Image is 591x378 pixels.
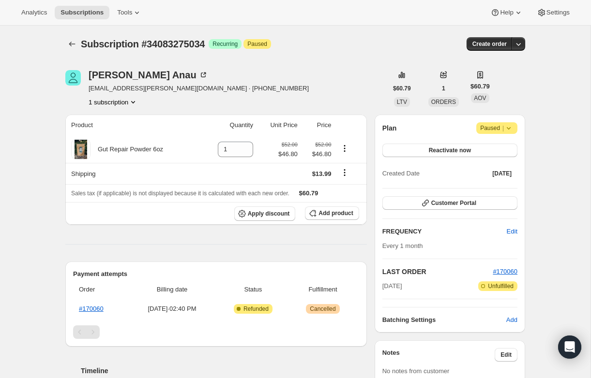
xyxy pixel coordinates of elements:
button: Edit [495,348,517,362]
button: Customer Portal [382,196,517,210]
span: Sales tax (if applicable) is not displayed because it is calculated with each new order. [71,190,289,197]
span: No notes from customer [382,367,450,375]
h2: Payment attempts [73,269,359,279]
span: Recurring [212,40,238,48]
span: [EMAIL_ADDRESS][PERSON_NAME][DOMAIN_NAME] · [PHONE_NUMBER] [89,84,309,93]
span: LTV [397,99,407,105]
th: Shipping [65,163,201,184]
span: [DATE] · 02:40 PM [131,304,214,314]
small: $52.00 [282,142,298,147]
span: Add product [318,209,353,217]
button: Tools [111,6,148,19]
div: Open Intercom Messenger [558,335,581,359]
span: ORDERS [431,99,456,105]
h2: Plan [382,123,397,133]
button: Create order [467,37,513,51]
span: Create order [472,40,507,48]
span: Edit [500,351,512,359]
span: Paused [480,123,514,133]
span: Add [506,315,517,325]
span: Cancelled [310,305,335,313]
a: #170060 [79,305,104,312]
h2: FREQUENCY [382,227,507,236]
span: $60.79 [470,82,490,91]
h6: Batching Settings [382,315,506,325]
span: Subscriptions [61,9,104,16]
button: Subscriptions [65,37,79,51]
button: Edit [501,224,523,239]
span: [DATE] [492,170,512,177]
button: Product actions [89,97,138,107]
span: $60.79 [299,189,318,197]
span: | [502,124,504,132]
span: $60.79 [393,85,411,92]
span: Reactivate now [429,146,471,154]
span: $46.80 [278,149,298,159]
span: Help [500,9,513,16]
button: Analytics [15,6,53,19]
span: [DATE] [382,281,402,291]
span: Paused [247,40,267,48]
span: 1 [442,85,445,92]
span: AOV [474,95,486,102]
th: Quantity [201,115,256,136]
span: Edit [507,227,517,236]
button: Subscriptions [55,6,109,19]
button: [DATE] [486,167,517,180]
div: Gut Repair Powder 6oz [91,145,163,154]
button: Apply discount [234,206,296,221]
span: Settings [546,9,570,16]
h2: Timeline [81,366,367,376]
nav: Pagination [73,325,359,339]
button: Shipping actions [337,167,352,178]
span: Every 1 month [382,242,423,249]
span: Refunded [243,305,269,313]
div: [PERSON_NAME] Anau [89,70,208,80]
span: Status [219,285,287,294]
small: $52.00 [315,142,331,147]
h3: Notes [382,348,495,362]
span: Apply discount [248,210,290,218]
span: Unfulfilled [488,282,514,290]
span: Customer Portal [431,199,476,207]
button: Product actions [337,143,352,154]
button: #170060 [493,267,517,276]
span: Billing date [131,285,214,294]
span: Tools [117,9,132,16]
span: Rachel Anau [65,70,81,86]
span: $46.80 [303,149,332,159]
span: Analytics [21,9,47,16]
th: Product [65,115,201,136]
th: Order [73,279,128,300]
button: Reactivate now [382,144,517,157]
button: Settings [531,6,576,19]
span: Fulfillment [292,285,353,294]
span: Subscription #34083275034 [81,39,205,49]
a: #170060 [493,268,517,275]
button: Add [500,312,523,328]
th: Price [301,115,334,136]
h2: LAST ORDER [382,267,493,276]
button: $60.79 [387,82,417,95]
th: Unit Price [256,115,301,136]
span: Created Date [382,169,420,178]
span: $13.99 [312,170,332,177]
button: 1 [436,82,451,95]
button: Help [485,6,529,19]
button: Add product [305,206,359,220]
